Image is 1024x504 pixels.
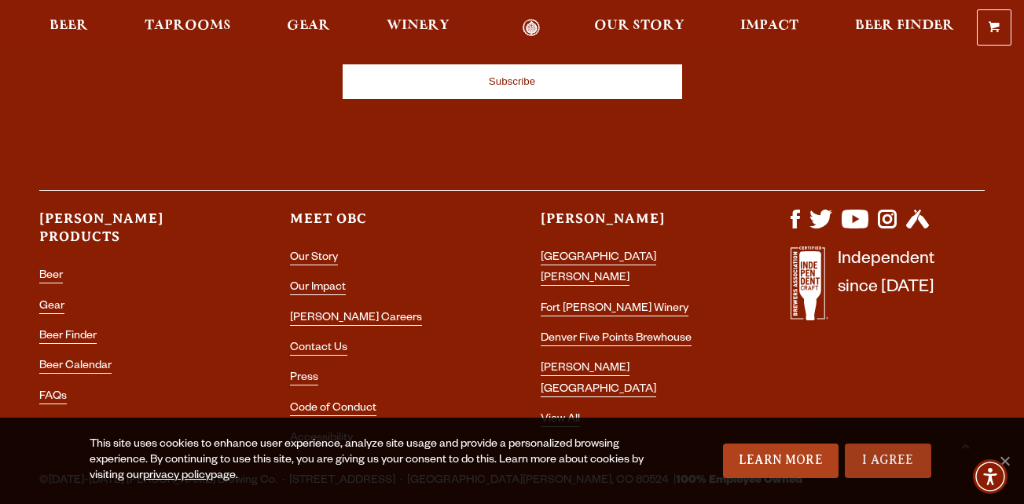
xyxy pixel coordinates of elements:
a: Beer Finder [845,19,964,37]
a: Our Story [584,19,695,37]
a: Visit us on Facebook [791,221,799,233]
a: [PERSON_NAME] Careers [290,312,422,326]
span: Beer Finder [855,20,954,32]
a: Beer Calendar [39,360,112,374]
a: Our Story [290,252,338,265]
a: Beer [39,270,63,283]
a: privacy policy [143,470,211,483]
a: Winery [376,19,460,37]
span: Gear [287,20,330,32]
a: Visit us on YouTube [842,221,868,233]
a: Our Impact [290,282,346,295]
a: Odell Home [502,19,561,37]
a: [PERSON_NAME] [GEOGRAPHIC_DATA] [541,363,656,396]
a: Beer Finder [39,331,97,344]
a: FAQs [39,391,67,404]
a: Code of Conduct [290,403,376,416]
span: Beer [50,20,88,32]
div: Accessibility Menu [973,459,1007,494]
a: Visit us on X (formerly Twitter) [809,221,833,233]
a: Taprooms [134,19,241,37]
a: Gear [277,19,340,37]
h3: [PERSON_NAME] [541,210,735,242]
a: Gear [39,301,64,314]
a: Visit us on Instagram [878,221,897,233]
a: View All [541,414,580,427]
span: Winery [387,20,450,32]
a: Denver Five Points Brewhouse [541,333,692,346]
p: Independent since [DATE] [838,247,934,329]
h3: Meet OBC [290,210,484,242]
h3: [PERSON_NAME] Products [39,210,233,260]
a: Fort [PERSON_NAME] Winery [541,303,688,316]
div: This site uses cookies to enhance user experience, analyze site usage and provide a personalized ... [90,437,657,484]
a: Learn More [723,444,839,478]
input: Subscribe [343,64,682,99]
span: Taprooms [145,20,231,32]
a: Visit us on Untappd [906,221,929,233]
a: Beer [39,19,98,37]
span: Impact [740,20,798,32]
a: Press [290,372,318,385]
a: Contact Us [290,342,347,356]
a: Impact [730,19,809,37]
a: I Agree [845,444,931,478]
span: Our Story [594,20,685,32]
a: [GEOGRAPHIC_DATA][PERSON_NAME] [541,252,656,286]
